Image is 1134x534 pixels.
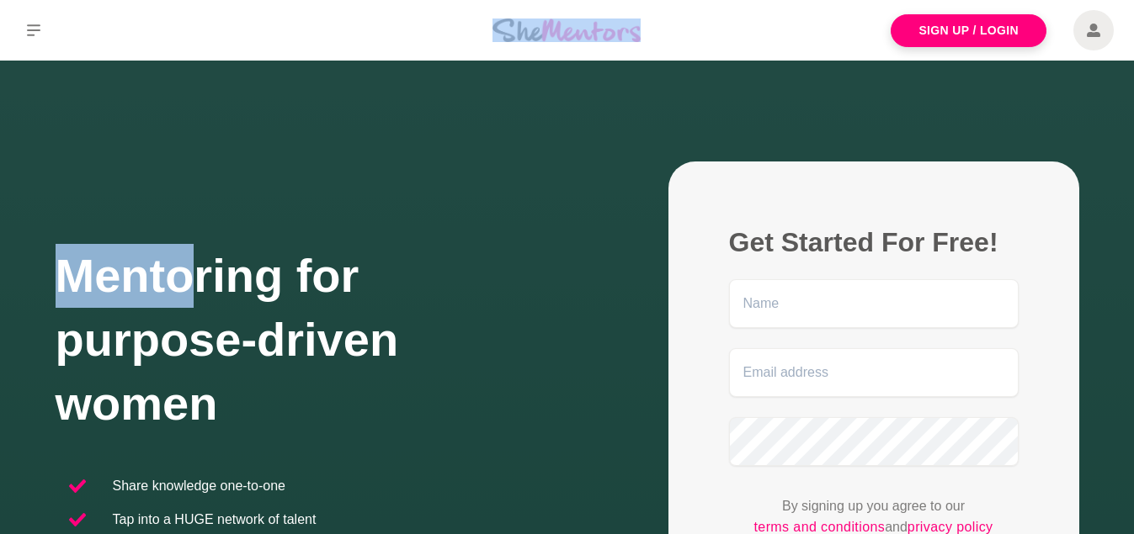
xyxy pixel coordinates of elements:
p: Tap into a HUGE network of talent [113,510,317,530]
input: Email address [729,348,1019,397]
h2: Get Started For Free! [729,225,1019,259]
input: Name [729,279,1019,328]
a: Sign Up / Login [891,14,1046,47]
p: Share knowledge one-to-one [113,476,285,496]
h1: Mentoring for purpose-driven women [56,244,567,436]
img: She Mentors Logo [492,19,641,41]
